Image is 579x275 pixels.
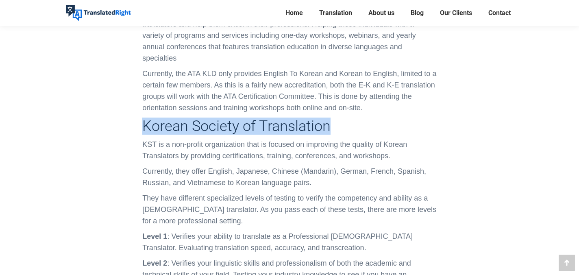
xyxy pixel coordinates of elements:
[142,192,436,227] p: They have different specialized levels of testing to verify the competency and ability as a [DEMO...
[488,9,511,17] span: Contact
[142,139,436,162] p: KST is a non-profit organization that is focused on improving the quality of Korean Translators b...
[440,9,472,17] span: Our Clients
[142,7,436,64] p: ATA’s primary goal is to support and [PERSON_NAME] the professional development of translators an...
[486,7,513,19] a: Contact
[319,9,352,17] span: Translation
[283,7,305,19] a: Home
[366,7,397,19] a: About us
[438,7,475,19] a: Our Clients
[411,9,424,17] span: Blog
[142,232,167,240] strong: Level 1
[317,7,355,19] a: Translation
[66,5,131,21] img: Translated Right
[142,118,436,135] h3: Korean Society of Translation
[285,9,303,17] span: Home
[368,9,394,17] span: About us
[142,259,167,267] strong: Level 2
[142,68,436,113] p: Currently, the ATA KLD only provides English To Korean and Korean to English, limited to a certai...
[142,166,436,188] p: Currently, they offer English, Japanese, Chinese (Mandarin), German, French, Spanish, Russian, an...
[408,7,426,19] a: Blog
[142,231,436,253] p: : Verifies your ability to translate as a Professional [DEMOGRAPHIC_DATA] Translator. Evaluating ...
